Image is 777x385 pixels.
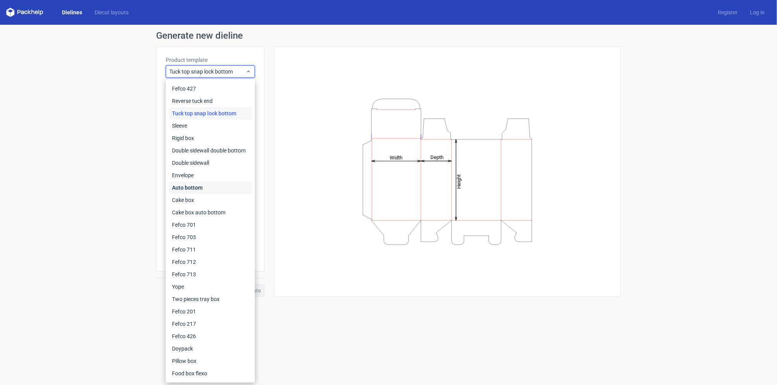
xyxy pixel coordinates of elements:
[169,181,252,194] div: Auto bottom
[169,95,252,107] div: Reverse tuck end
[169,82,252,95] div: Fefco 427
[169,219,252,231] div: Fefco 701
[169,268,252,281] div: Fefco 713
[156,31,621,40] h1: Generate new dieline
[166,56,255,64] label: Product template
[744,9,771,16] a: Log in
[169,243,252,256] div: Fefco 711
[169,318,252,330] div: Fefco 217
[169,169,252,181] div: Envelope
[169,107,252,120] div: Tuck top snap lock bottom
[169,144,252,157] div: Double sidewall double bottom
[169,157,252,169] div: Double sidewall
[169,305,252,318] div: Fefco 201
[169,367,252,380] div: Food box flexo
[169,355,252,367] div: Pillow box
[169,231,252,243] div: Fefco 703
[169,330,252,342] div: Fefco 426
[169,206,252,219] div: Cake box auto bottom
[712,9,744,16] a: Register
[169,132,252,144] div: Rigid box
[169,293,252,305] div: Two pieces tray box
[169,281,252,293] div: Yope
[456,174,462,188] tspan: Height
[169,256,252,268] div: Fefco 712
[88,9,135,16] a: Diecut layouts
[169,120,252,132] div: Sleeve
[56,9,88,16] a: Dielines
[169,342,252,355] div: Doypack
[169,68,246,75] span: Tuck top snap lock bottom
[390,154,402,160] tspan: Width
[169,194,252,206] div: Cake box
[430,154,444,160] tspan: Depth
